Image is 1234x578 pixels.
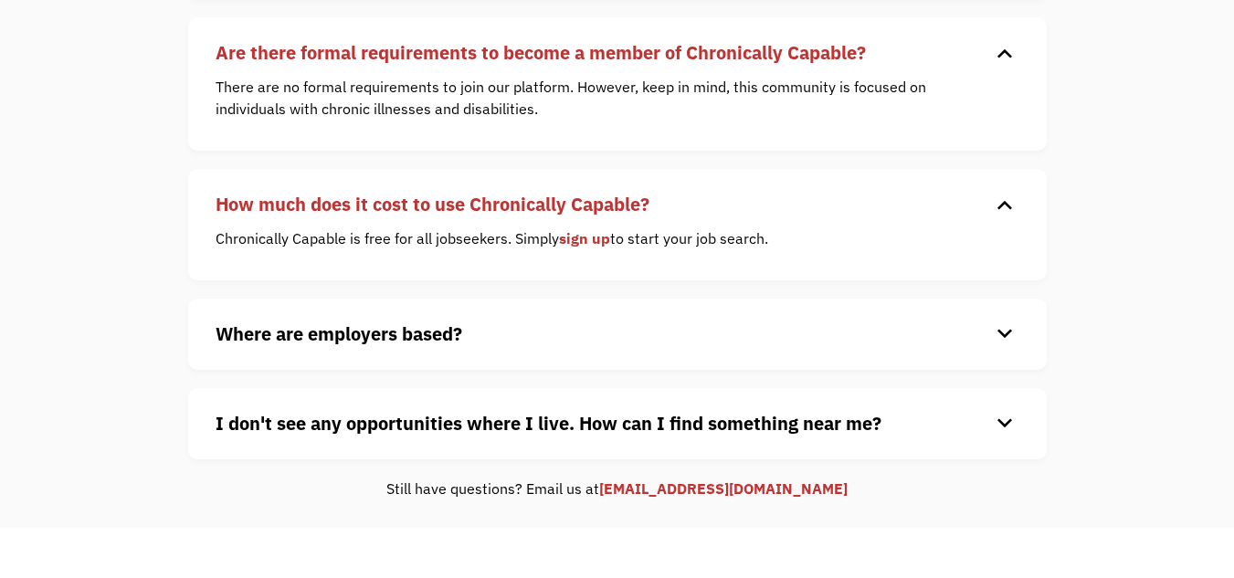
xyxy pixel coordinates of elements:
[990,39,1019,67] div: keyboard_arrow_down
[990,410,1019,437] div: keyboard_arrow_down
[599,479,848,498] a: [EMAIL_ADDRESS][DOMAIN_NAME]
[216,76,992,120] p: There are no formal requirements to join our platform. However, keep in mind, this community is f...
[990,191,1019,218] div: keyboard_arrow_down
[216,321,462,346] strong: Where are employers based?
[559,229,610,247] a: sign up
[216,227,992,249] p: Chronically Capable is free for all jobseekers. Simply to start your job search.
[216,192,649,216] strong: How much does it cost to use Chronically Capable?
[188,478,1047,499] div: Still have questions? Email us at
[216,40,866,65] strong: Are there formal requirements to become a member of Chronically Capable?
[990,321,1019,348] div: keyboard_arrow_down
[216,411,881,436] strong: I don't see any opportunities where I live. How can I find something near me?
